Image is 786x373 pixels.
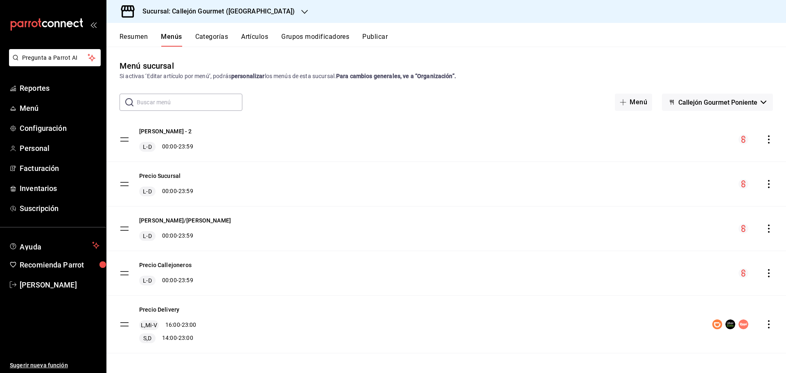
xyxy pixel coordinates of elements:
button: actions [765,269,773,277]
button: Artículos [241,33,268,47]
span: Callejón Gourmet Poniente [678,99,757,106]
div: Si activas ‘Editar artículo por menú’, podrás los menús de esta sucursal. [120,72,773,81]
strong: Para cambios generales, ve a “Organización”. [336,73,456,79]
span: Recomienda Parrot [20,259,99,270]
button: Publicar [362,33,388,47]
button: actions [765,135,773,144]
strong: personalizar [231,73,265,79]
span: Ayuda [20,240,89,250]
button: Precio Callejoneros [139,261,192,269]
table: menu-maker-table [106,117,786,353]
button: drag [120,268,129,278]
button: Pregunta a Parrot AI [9,49,101,66]
div: 14:00 - 23:00 [139,333,196,343]
button: Menú [615,94,652,111]
button: drag [120,179,129,189]
span: Reportes [20,83,99,94]
span: Configuración [20,123,99,134]
button: actions [765,320,773,328]
div: 00:00 - 23:59 [139,231,231,241]
button: actions [765,180,773,188]
span: Inventarios [20,183,99,194]
div: navigation tabs [120,33,786,47]
button: Menús [161,33,182,47]
button: drag [120,135,129,144]
button: drag [120,224,129,234]
button: [PERSON_NAME] - 2 [139,127,192,135]
input: Buscar menú [137,94,242,110]
span: Menú [20,103,99,114]
span: L-D [141,187,153,195]
button: [PERSON_NAME]/[PERSON_NAME] [139,216,231,225]
button: open_drawer_menu [90,21,97,28]
button: Precio Sucursal [139,172,181,180]
span: L-D [141,232,153,240]
div: 00:00 - 23:59 [139,186,193,196]
span: Facturación [20,163,99,174]
h3: Sucursal: Callejón Gourmet ([GEOGRAPHIC_DATA]) [136,7,295,16]
span: S,D [142,334,153,342]
div: 00:00 - 23:59 [139,142,193,152]
button: Resumen [120,33,148,47]
span: Suscripción [20,203,99,214]
span: Sugerir nueva función [10,361,99,370]
button: Callejón Gourmet Poniente [662,94,773,111]
div: Menú sucursal [120,60,174,72]
button: Categorías [195,33,228,47]
span: L-D [141,143,153,151]
button: drag [120,319,129,329]
span: L-D [141,276,153,285]
span: L,Mi-V [139,321,159,329]
span: [PERSON_NAME] [20,279,99,290]
button: actions [765,225,773,233]
span: Personal [20,143,99,154]
div: 16:00 - 23:00 [139,320,196,330]
div: 00:00 - 23:59 [139,276,193,285]
button: Grupos modificadores [281,33,349,47]
a: Pregunta a Parrot AI [6,59,101,68]
button: Precio Delivery [139,306,179,314]
span: Pregunta a Parrot AI [22,54,88,62]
